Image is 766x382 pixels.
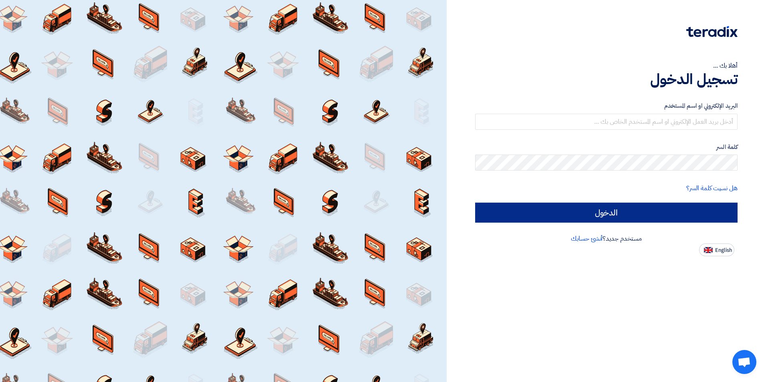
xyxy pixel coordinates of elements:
input: أدخل بريد العمل الإلكتروني او اسم المستخدم الخاص بك ... [475,114,738,130]
label: البريد الإلكتروني او اسم المستخدم [475,101,738,111]
div: Open chat [732,350,756,374]
span: English [715,247,732,253]
button: English [699,243,734,256]
a: هل نسيت كلمة السر؟ [686,183,738,193]
label: كلمة السر [475,143,738,152]
img: Teradix logo [686,26,738,37]
div: مستخدم جديد؟ [475,234,738,243]
img: en-US.png [704,247,713,253]
h1: تسجيل الدخول [475,70,738,88]
input: الدخول [475,203,738,223]
a: أنشئ حسابك [571,234,603,243]
div: أهلا بك ... [475,61,738,70]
